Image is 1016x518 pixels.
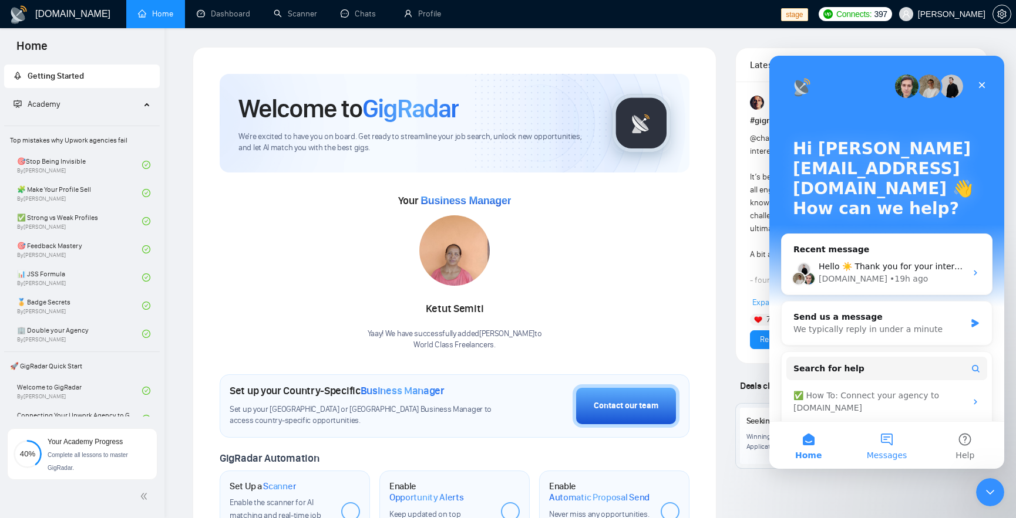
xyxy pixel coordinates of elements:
[24,268,196,280] div: We typically reply in under a minute
[14,72,22,80] span: rocket
[368,340,542,351] p: World Class Freelancers .
[368,329,542,351] div: Yaay! We have successfully added [PERSON_NAME] to
[48,452,128,471] span: Complete all lessons to master GigRadar.
[5,354,159,378] span: 🚀 GigRadar Quick Start
[202,19,223,40] div: Close
[138,9,173,19] a: homeHome
[142,302,150,310] span: check-circle
[14,100,22,108] span: fund-projection-screen
[769,56,1004,469] iframe: Intercom live chat
[754,316,762,324] img: ❤️
[549,492,650,503] span: Automatic Proposal Send
[420,195,511,206] span: Business Manager
[17,236,142,262] a: 🎯 Feedback MasteryBy[PERSON_NAME]
[230,480,296,492] h1: Set Up a
[28,99,60,109] span: Academy
[341,9,381,19] a: messageChats
[14,99,60,109] span: Academy
[17,265,142,290] a: 📊 JSS FormulaBy[PERSON_NAME]
[389,492,464,503] span: Opportunity Alerts
[17,406,142,432] a: Connecting Your Upwork Agency to GigRadar
[17,208,142,234] a: ✅ Strong vs Weak ProfilesBy[PERSON_NAME]
[750,132,928,480] div: in the meantime, would you be interested in the founder’s engineering blog? It’s been long time s...
[612,94,671,153] img: gigradar-logo.png
[263,480,296,492] span: Scanner
[197,9,250,19] a: dashboardDashboard
[746,432,782,441] div: Winning Bid
[24,334,197,358] div: ✅ How To: Connect your agency to [DOMAIN_NAME]
[186,395,205,404] span: Help
[874,8,887,21] span: 397
[142,245,150,253] span: check-circle
[902,10,910,18] span: user
[750,330,789,349] button: Reply
[17,301,218,324] button: Search for help
[419,215,490,286] img: 1706688268687-WhatsApp%20Image%202024-01-31%20at%2014.03.18.jpeg
[17,293,142,319] a: 🏅 Badge SecretsBy[PERSON_NAME]
[361,384,445,397] span: Business Manager
[750,57,823,72] span: Latest Posts from the GigRadar Community
[976,478,1004,506] iframe: Intercom live chat
[49,217,118,229] div: [DOMAIN_NAME]
[993,9,1011,19] span: setting
[142,415,150,423] span: check-circle
[362,93,459,124] span: GigRadar
[404,9,441,19] a: userProfile
[17,180,142,206] a: 🧩 Make Your Profile SellBy[PERSON_NAME]
[4,65,160,88] li: Getting Started
[573,384,679,428] button: Contact our team
[993,5,1011,23] button: setting
[12,245,223,290] div: Send us a messageWe typically reply in under a minute
[142,161,150,169] span: check-circle
[17,152,142,178] a: 🎯Stop Being InvisibleBy[PERSON_NAME]
[238,93,459,124] h1: Welcome to
[142,217,150,225] span: check-circle
[398,194,512,207] span: Your
[97,395,138,404] span: Messages
[274,9,317,19] a: searchScanner
[17,329,218,363] div: ✅ How To: Connect your agency to [DOMAIN_NAME]
[120,217,159,229] div: • 19h ago
[760,333,779,346] a: Reply
[238,131,593,154] span: We're excited to have you on board. Get ready to streamline your job search, unlock new opportuni...
[140,490,152,502] span: double-left
[157,366,235,413] button: Help
[142,273,150,282] span: check-circle
[5,128,159,152] span: Top mistakes why Upwork agencies fail
[389,480,492,503] h1: Enable
[142,189,150,197] span: check-circle
[78,366,156,413] button: Messages
[9,5,28,24] img: logo
[594,399,658,412] div: Contact our team
[549,480,651,503] h1: Enable
[823,9,833,19] img: upwork-logo.png
[746,442,795,451] div: Application Time
[17,378,142,404] a: Welcome to GigRadarBy[PERSON_NAME]
[750,96,764,110] img: Vadym
[752,297,779,307] span: Expand
[368,299,542,319] div: Ketut Semiti
[48,438,123,446] span: Your Academy Progress
[781,8,808,21] span: stage
[735,375,894,396] span: Deals closed by similar GigRadar users
[836,8,872,21] span: Connects:
[750,114,973,127] h1: # gigradar-hub
[766,314,771,326] span: 7
[24,255,196,268] div: Send us a message
[28,71,84,81] span: Getting Started
[7,38,57,62] span: Home
[142,330,150,338] span: check-circle
[750,133,785,143] span: @channel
